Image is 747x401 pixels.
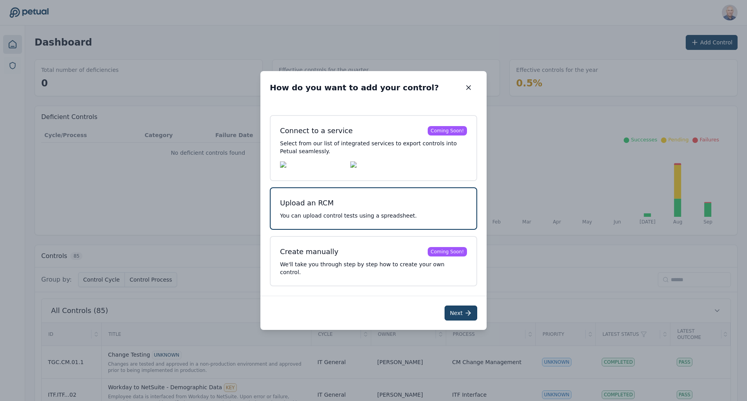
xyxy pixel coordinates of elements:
[350,161,403,171] img: Workiva
[428,126,467,135] div: Coming Soon!
[280,260,467,276] p: We'll take you through step by step how to create your own control.
[270,236,477,286] button: Create manuallyComing Soon!We'll take you through step by step how to create your own control.
[445,306,477,320] button: Next
[280,246,339,257] div: Create manually
[280,212,467,220] p: You can upload control tests using a spreadsheet.
[280,161,344,171] img: Auditboard
[270,115,477,181] button: Connect to a serviceComing Soon!Select from our list of integrated services to export controls in...
[270,187,477,230] button: Upload an RCMYou can upload control tests using a spreadsheet.
[270,82,439,93] h2: How do you want to add your control?
[428,247,467,256] div: Coming Soon!
[280,125,353,136] div: Connect to a service
[280,198,334,209] div: Upload an RCM
[280,139,467,155] p: Select from our list of integrated services to export controls into Petual seamlessly.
